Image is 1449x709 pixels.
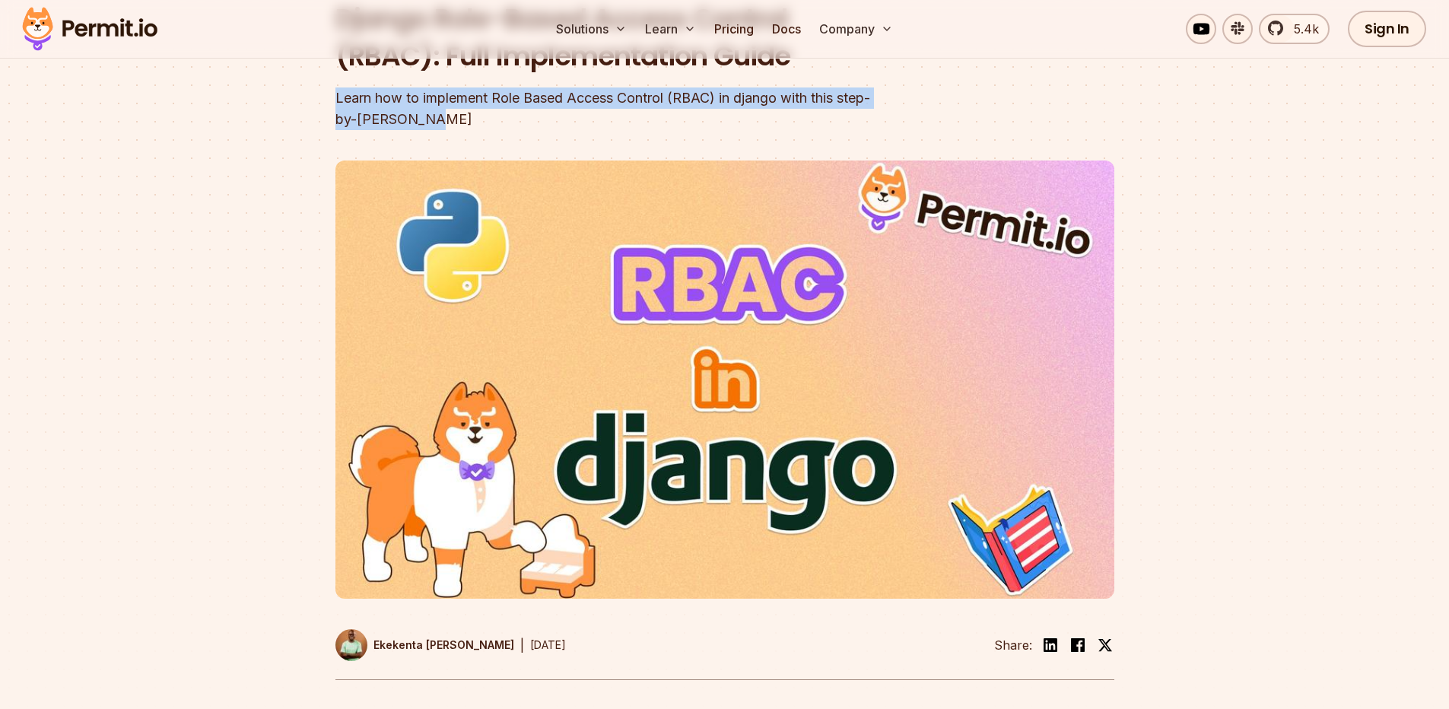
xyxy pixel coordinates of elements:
img: Ekekenta Clinton [335,629,367,661]
img: twitter [1098,637,1113,653]
a: Pricing [708,14,760,44]
a: Sign In [1348,11,1426,47]
button: Solutions [550,14,633,44]
img: facebook [1069,636,1087,654]
a: Ekekenta [PERSON_NAME] [335,629,514,661]
img: Django Role-Based Access Control (RBAC): Full Implementation Guide [335,161,1114,599]
a: 5.4k [1259,14,1330,44]
button: Company [813,14,899,44]
button: Learn [639,14,702,44]
p: Ekekenta [PERSON_NAME] [373,637,514,653]
a: Docs [766,14,807,44]
span: 5.4k [1285,20,1319,38]
div: Learn how to implement Role Based Access Control (RBAC) in django with this step-by-[PERSON_NAME] [335,87,920,130]
img: Permit logo [15,3,164,55]
time: [DATE] [530,638,566,651]
img: linkedin [1041,636,1060,654]
div: | [520,636,524,654]
li: Share: [994,636,1032,654]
